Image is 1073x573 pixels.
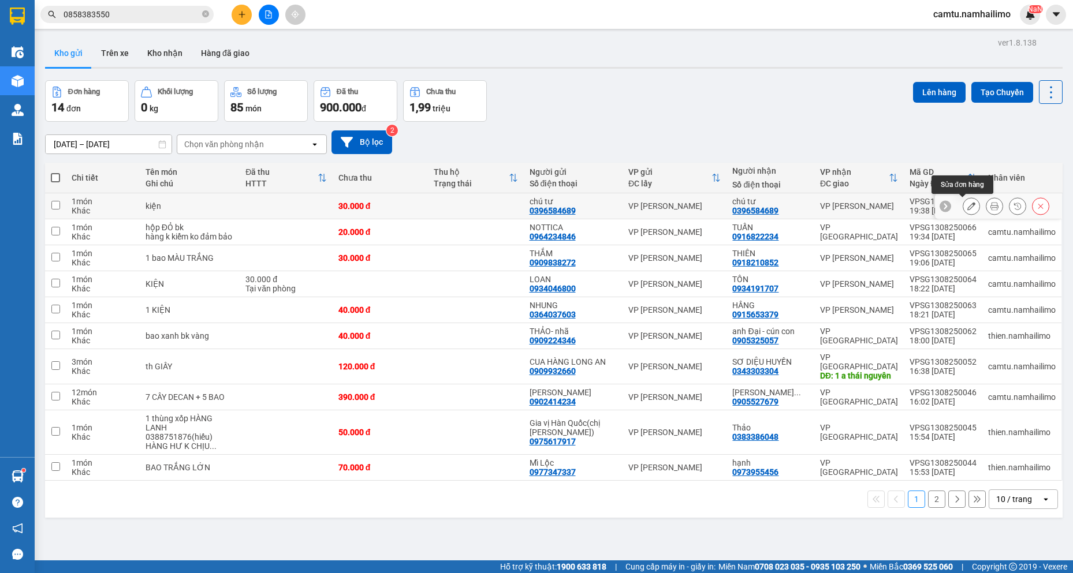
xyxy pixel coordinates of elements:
img: logo-vxr [10,8,25,25]
span: close-circle [202,10,209,17]
div: 1 bao MÀU TRẮNG [146,253,234,263]
div: 1 món [72,301,134,310]
th: Toggle SortBy [240,163,332,193]
span: caret-down [1051,9,1061,20]
div: Khác [72,336,134,345]
span: plus [238,10,246,18]
div: VP [GEOGRAPHIC_DATA] [820,388,898,406]
div: 0973955456 [732,467,778,477]
div: CUA HÀNG LONG AN [530,357,617,366]
div: Nhân viên [988,173,1056,182]
div: 120.000 đ [338,362,422,371]
div: Khác [72,258,134,267]
button: Hàng đã giao [192,39,259,67]
div: Sửa đơn hàng [963,197,980,215]
div: 50.000 đ [338,428,422,437]
div: ver 1.8.138 [998,36,1037,49]
div: HẦNG [732,301,808,310]
div: THIÊN [732,249,808,258]
div: BAO TRẮNG LỚN [146,463,234,472]
div: VP [PERSON_NAME] [820,279,898,289]
span: Miền Bắc [870,560,953,573]
div: Khác [72,310,134,319]
div: Khác [72,232,134,241]
div: VP [GEOGRAPHIC_DATA] [820,223,898,241]
div: 0977347337 [530,467,576,477]
div: Đã thu [245,167,317,177]
div: 1 món [72,327,134,336]
div: KIỆN [146,279,234,289]
div: 15:53 [DATE] [910,467,977,477]
div: camtu.namhailimo [988,305,1056,314]
div: Khối lượng [158,88,193,96]
div: VPSG1308250063 [910,301,977,310]
div: thien.namhailimo [988,463,1056,472]
div: Khác [72,284,134,293]
button: Bộ lọc [331,130,392,154]
div: VP [PERSON_NAME] [628,279,721,289]
div: 0909224346 [530,336,576,345]
div: VP [GEOGRAPHIC_DATA] [820,327,898,345]
img: warehouse-icon [12,75,24,87]
div: 1 món [72,458,134,467]
div: 30.000 đ [338,253,422,263]
div: camtu.namhailimo [988,227,1056,237]
div: 1 món [72,223,134,232]
sup: NaN [1028,5,1042,13]
div: 0909932660 [530,366,576,376]
span: đơn [66,104,81,113]
div: VP [GEOGRAPHIC_DATA] [820,458,898,477]
div: Chọn văn phòng nhận [184,138,264,150]
div: 1 món [72,423,134,432]
div: 1 món [72,249,134,258]
img: icon-new-feature [1025,9,1035,20]
button: aim [285,5,305,25]
div: VP [PERSON_NAME] [820,253,898,263]
span: 900.000 [320,100,362,114]
div: Kim Đỉnh Thiên [530,388,617,397]
span: message [12,549,23,560]
div: Mĩ Lộc [530,458,617,467]
button: file-add [259,5,279,25]
div: 0934046800 [530,284,576,293]
div: Số điện thoại [732,180,808,189]
img: solution-icon [12,133,24,145]
div: Trạng thái [434,179,508,188]
div: chú tư [732,197,808,206]
div: hộp ĐỎ bk [146,223,234,232]
div: Chưa thu [338,173,422,182]
div: Tại văn phòng [245,284,326,293]
div: SƠ DIỆU HUYỀN [732,357,808,366]
div: Gia vị Hàn Quốc(chị Huế) [530,418,617,437]
div: 390.000 đ [338,392,422,402]
div: 1 món [72,197,134,206]
span: | [962,560,963,573]
span: Miền Nam [718,560,860,573]
strong: 0369 525 060 [903,562,953,571]
div: 16:38 [DATE] [910,366,977,376]
div: VP [PERSON_NAME] [628,253,721,263]
img: warehouse-icon [12,470,24,482]
strong: 1900 633 818 [557,562,606,571]
button: Khối lượng0kg [135,80,218,122]
button: Kho gửi [45,39,92,67]
div: VPSG1308250065 [910,249,977,258]
div: Đơn hàng [68,88,100,96]
th: Toggle SortBy [428,163,523,193]
div: 0396584689 [732,206,778,215]
div: 1 món [72,275,134,284]
button: Đơn hàng14đơn [45,80,129,122]
button: plus [232,5,252,25]
div: 19:34 [DATE] [910,232,977,241]
div: 0915653379 [732,310,778,319]
button: 2 [928,490,945,508]
svg: open [1041,495,1050,504]
button: 1 [908,490,925,508]
div: thien.namhailimo [988,331,1056,340]
div: 0905325057 [732,336,778,345]
span: search [48,10,56,18]
div: Đã thu [337,88,358,96]
span: 85 [230,100,243,114]
div: Thảo [732,423,808,432]
div: chú tư [530,197,617,206]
